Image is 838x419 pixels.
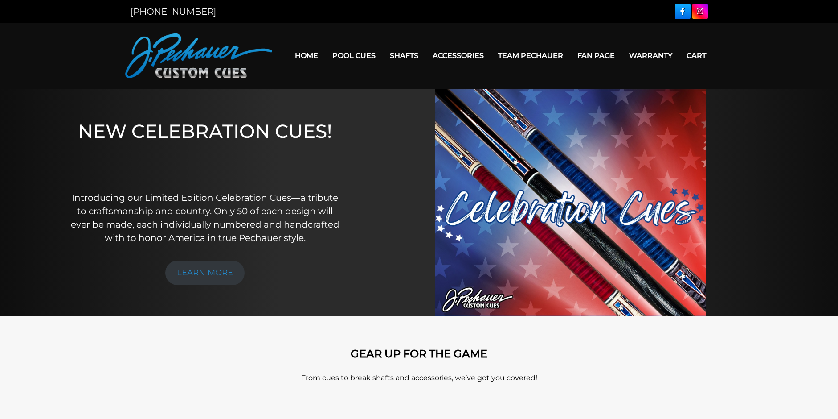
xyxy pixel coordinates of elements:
[622,44,679,67] a: Warranty
[165,261,245,285] a: LEARN MORE
[351,347,487,360] strong: GEAR UP FOR THE GAME
[67,191,343,245] p: Introducing our Limited Edition Celebration Cues—a tribute to craftsmanship and country. Only 50 ...
[325,44,383,67] a: Pool Cues
[125,33,272,78] img: Pechauer Custom Cues
[679,44,713,67] a: Cart
[67,120,343,178] h1: NEW CELEBRATION CUES!
[570,44,622,67] a: Fan Page
[383,44,425,67] a: Shafts
[288,44,325,67] a: Home
[165,373,673,383] p: From cues to break shafts and accessories, we’ve got you covered!
[425,44,491,67] a: Accessories
[131,6,216,17] a: [PHONE_NUMBER]
[491,44,570,67] a: Team Pechauer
